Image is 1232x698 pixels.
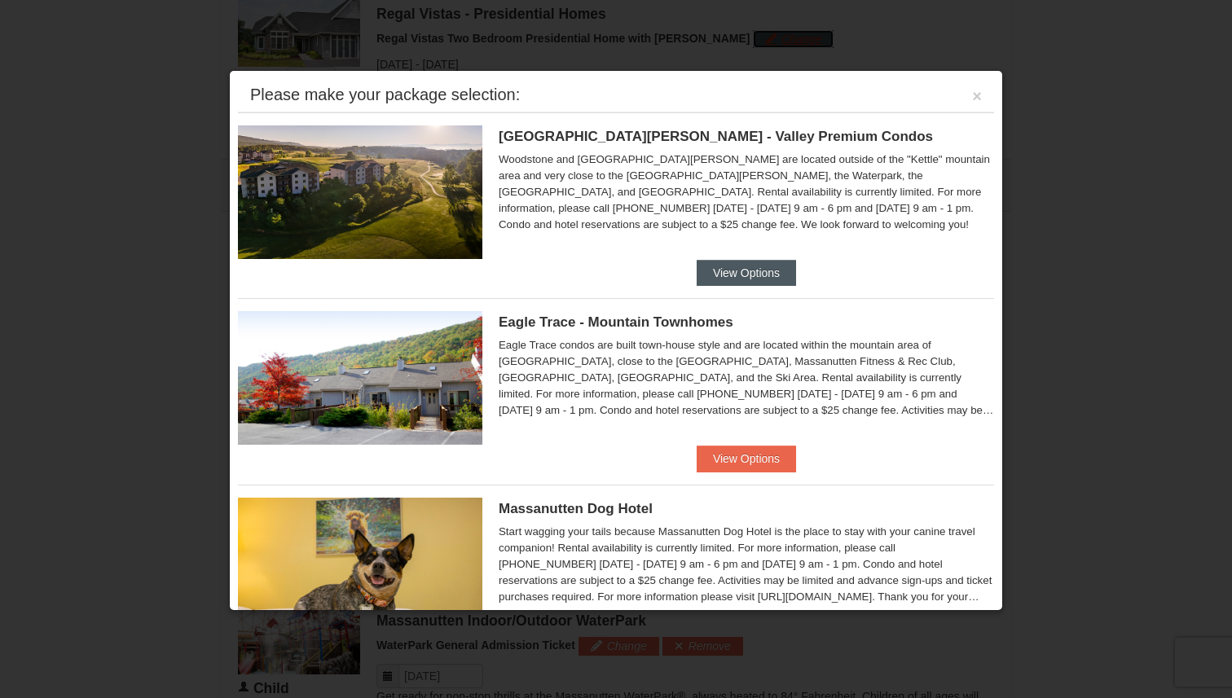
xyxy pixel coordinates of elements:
[499,129,933,144] span: [GEOGRAPHIC_DATA][PERSON_NAME] - Valley Premium Condos
[499,314,733,330] span: Eagle Trace - Mountain Townhomes
[697,260,796,286] button: View Options
[697,446,796,472] button: View Options
[499,524,994,605] div: Start wagging your tails because Massanutten Dog Hotel is the place to stay with your canine trav...
[238,498,482,631] img: 27428181-5-81c892a3.jpg
[499,337,994,419] div: Eagle Trace condos are built town-house style and are located within the mountain area of [GEOGRA...
[499,151,994,233] div: Woodstone and [GEOGRAPHIC_DATA][PERSON_NAME] are located outside of the "Kettle" mountain area an...
[238,125,482,259] img: 19219041-4-ec11c166.jpg
[238,311,482,445] img: 19218983-1-9b289e55.jpg
[250,86,520,103] div: Please make your package selection:
[499,501,653,516] span: Massanutten Dog Hotel
[972,88,982,104] button: ×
